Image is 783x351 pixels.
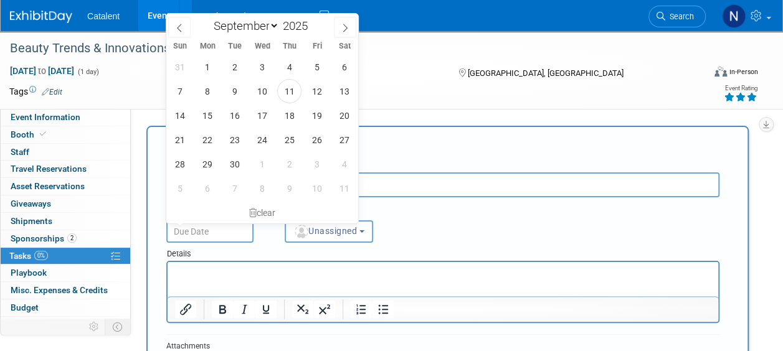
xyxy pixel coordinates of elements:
[277,103,301,128] span: September 18, 2025
[11,268,47,278] span: Playbook
[292,301,313,318] button: Subscript
[277,55,301,79] span: September 4, 2025
[11,285,108,295] span: Misc. Expenses & Credits
[222,176,247,200] span: October 7, 2025
[42,88,62,96] a: Edit
[11,233,77,243] span: Sponsorships
[9,85,62,98] td: Tags
[195,128,219,152] span: September 22, 2025
[168,262,718,296] iframe: Rich Text Area
[729,67,758,77] div: In-Person
[332,176,356,200] span: October 11, 2025
[305,103,329,128] span: September 19, 2025
[468,68,624,78] span: [GEOGRAPHIC_DATA], [GEOGRAPHIC_DATA]
[332,79,356,103] span: September 13, 2025
[277,79,301,103] span: September 11, 2025
[175,301,196,318] button: Insert/edit link
[166,243,719,261] div: Details
[250,55,274,79] span: September 3, 2025
[195,176,219,200] span: October 6, 2025
[293,226,357,236] span: Unassigned
[11,302,39,312] span: Budget
[314,301,335,318] button: Superscript
[250,152,274,176] span: October 1, 2025
[11,216,52,226] span: Shipments
[277,152,301,176] span: October 2, 2025
[212,301,233,318] button: Bold
[1,299,130,316] a: Budget
[332,128,356,152] span: September 27, 2025
[234,301,255,318] button: Italic
[305,55,329,79] span: September 5, 2025
[168,103,192,128] span: September 14, 2025
[276,42,303,50] span: Thu
[194,42,221,50] span: Mon
[285,220,373,243] button: Unassigned
[11,147,29,157] span: Staff
[373,301,394,318] button: Bullet list
[250,176,274,200] span: October 8, 2025
[1,126,130,143] a: Booth
[1,109,130,126] a: Event Information
[1,230,130,247] a: Sponsorships2
[1,282,130,299] a: Misc. Expenses & Credits
[11,199,51,208] span: Giveaways
[332,152,356,176] span: October 4, 2025
[166,160,719,172] div: Short Description
[83,319,105,335] td: Personalize Event Tab Strip
[105,319,131,335] td: Toggle Event Tabs
[649,65,758,83] div: Event Format
[305,128,329,152] span: September 26, 2025
[724,85,757,91] div: Event Rating
[221,42,249,50] span: Tue
[277,176,301,200] span: October 9, 2025
[1,161,130,177] a: Travel Reservations
[1,178,130,195] a: Asset Reservations
[11,164,87,174] span: Travel Reservations
[168,128,192,152] span: September 21, 2025
[1,248,130,264] a: Tasks0%
[195,55,219,79] span: September 1, 2025
[303,42,331,50] span: Fri
[168,79,192,103] span: September 7, 2025
[10,11,72,23] img: ExhibitDay
[195,103,219,128] span: September 15, 2025
[250,128,274,152] span: September 24, 2025
[87,11,120,21] span: Catalent
[1,213,130,230] a: Shipments
[11,112,80,122] span: Event Information
[207,18,279,34] select: Month
[168,55,192,79] span: August 31, 2025
[277,128,301,152] span: September 25, 2025
[168,176,192,200] span: October 5, 2025
[648,6,706,27] a: Search
[331,42,358,50] span: Sat
[168,152,192,176] span: September 28, 2025
[195,152,219,176] span: September 29, 2025
[249,42,276,50] span: Wed
[166,202,358,223] div: clear
[1,195,130,212] a: Giveaways
[40,131,46,138] i: Booth reservation complete
[714,67,727,77] img: Format-Inperson.png
[255,301,277,318] button: Underline
[166,220,254,243] input: Due Date
[332,103,356,128] span: September 20, 2025
[34,251,48,260] span: 0%
[11,181,85,191] span: Asset Reservations
[279,19,316,33] input: Year
[305,79,329,103] span: September 12, 2025
[77,68,99,76] span: (1 day)
[222,55,247,79] span: September 2, 2025
[166,172,719,197] input: Name of task or a short description
[222,103,247,128] span: September 16, 2025
[665,12,694,21] span: Search
[166,42,194,50] span: Sun
[67,233,77,243] span: 2
[305,152,329,176] span: October 3, 2025
[9,251,48,261] span: Tasks
[195,79,219,103] span: September 8, 2025
[166,140,719,154] div: New Task
[332,55,356,79] span: September 6, 2025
